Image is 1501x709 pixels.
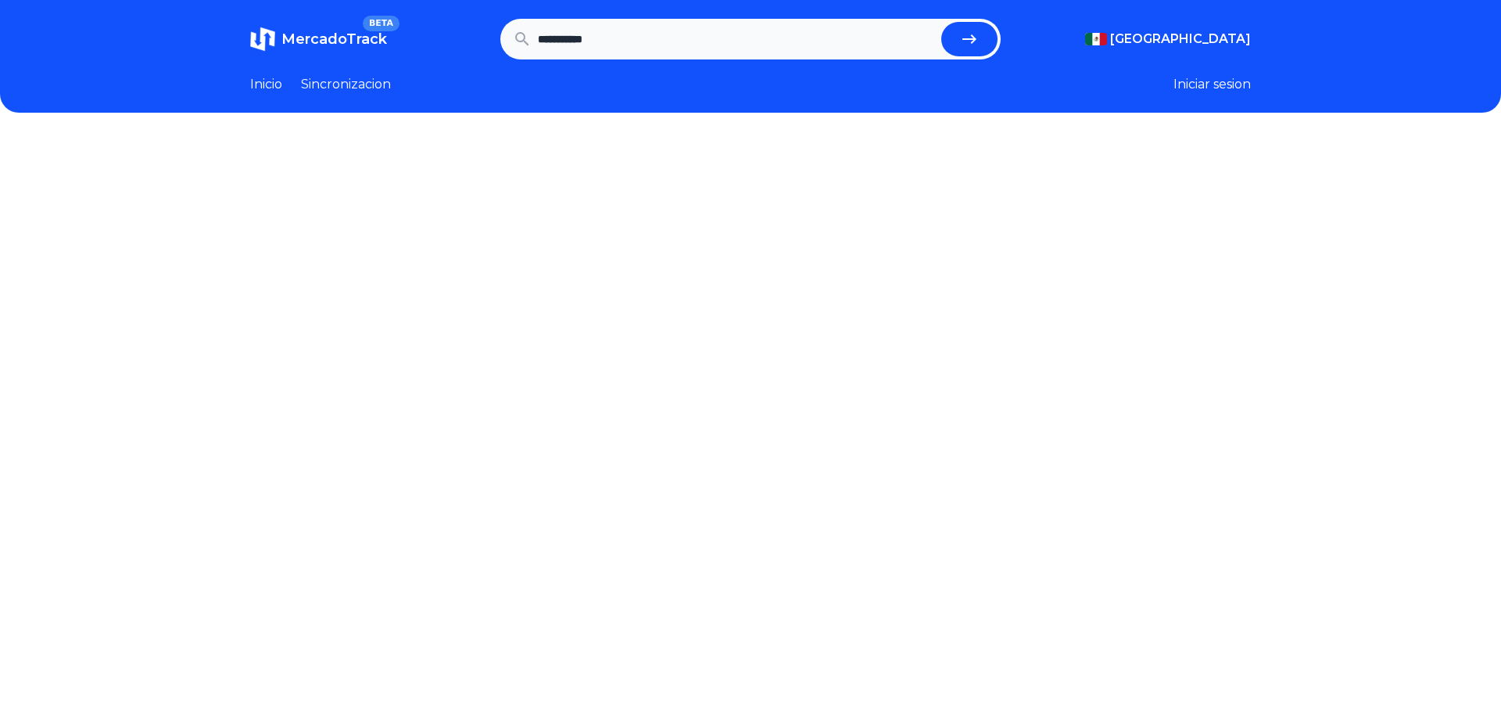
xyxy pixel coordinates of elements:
a: Inicio [250,75,282,94]
img: MercadoTrack [250,27,275,52]
span: MercadoTrack [281,31,387,48]
a: MercadoTrackBETA [250,27,387,52]
span: [GEOGRAPHIC_DATA] [1110,30,1251,49]
span: BETA [363,16,399,31]
a: Sincronizacion [301,75,391,94]
button: [GEOGRAPHIC_DATA] [1085,30,1251,49]
button: Iniciar sesion [1173,75,1251,94]
img: Mexico [1085,33,1107,45]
